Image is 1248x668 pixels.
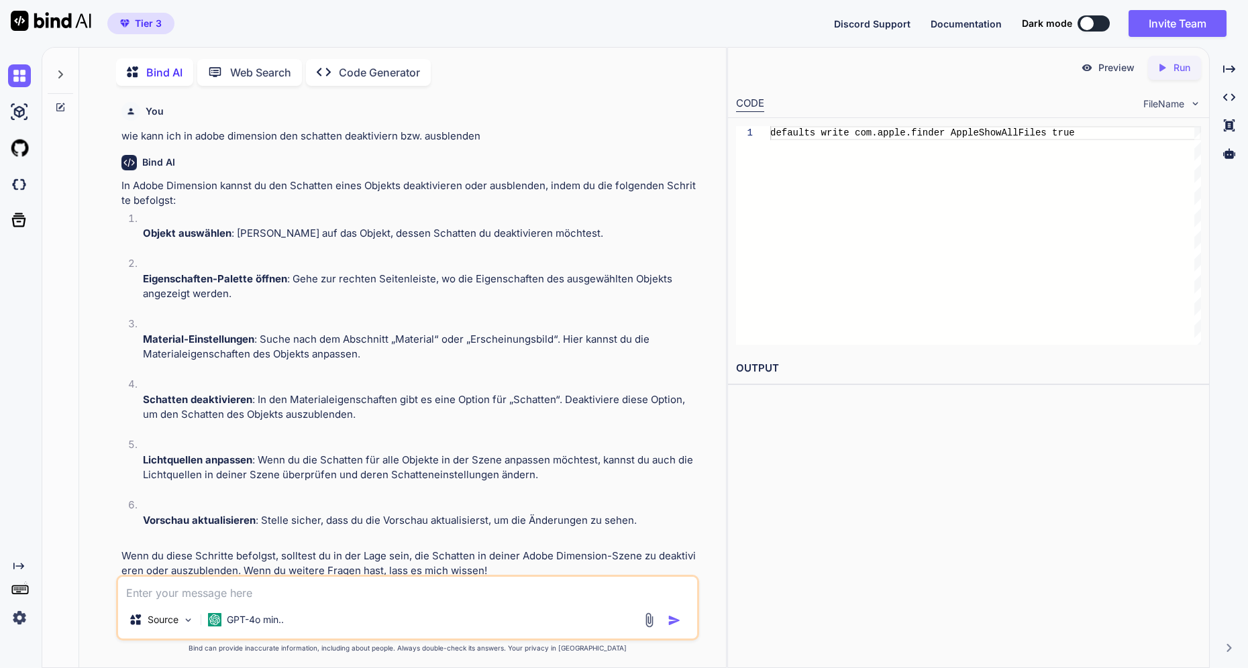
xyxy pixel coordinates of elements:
[8,64,31,87] img: chat
[736,126,753,140] div: 1
[143,514,256,526] strong: Vorschau aktualisieren
[143,513,696,528] p: : Stelle sicher, dass du die Vorschau aktualisierst, um die Änderungen zu sehen.
[142,156,175,169] h6: Bind AI
[668,614,681,627] img: icon
[931,17,1002,31] button: Documentation
[143,272,287,285] strong: Eigenschaften-Palette öffnen
[230,64,291,80] p: Web Search
[208,613,221,626] img: GPT-4o mini
[1143,97,1184,111] span: FileName
[8,101,31,123] img: ai-studio
[143,392,696,423] p: : In den Materialeigenschaften gibt es eine Option für „Schatten“. Deaktiviere diese Option, um d...
[121,178,696,209] p: In Adobe Dimension kannst du den Schatten eines Objekts deaktivieren oder ausblenden, indem du di...
[11,11,91,31] img: Bind AI
[8,173,31,196] img: darkCloudIdeIcon
[143,227,231,239] strong: Objekt auswählen
[931,18,1002,30] span: Documentation
[641,612,657,628] img: attachment
[121,549,696,579] p: Wenn du diese Schritte befolgst, solltest du in der Lage sein, die Schatten in deiner Adobe Dimen...
[1035,127,1075,138] span: es true
[1129,10,1227,37] button: Invite Team
[143,393,252,406] strong: Schatten deaktivieren
[1174,61,1190,74] p: Run
[143,333,254,345] strong: Material-Einstellungen
[834,18,911,30] span: Discord Support
[107,13,174,34] button: premiumTier 3
[339,64,420,80] p: Code Generator
[116,643,699,653] p: Bind can provide inaccurate information, including about people. Always double-check its answers....
[143,453,696,483] p: : Wenn du die Schatten für alle Objekte in der Szene anpassen möchtest, kannst du auch die Lichtq...
[146,105,164,118] h6: You
[227,613,284,626] p: GPT-4o min..
[834,17,911,31] button: Discord Support
[1098,61,1135,74] p: Preview
[728,353,1209,384] h2: OUTPUT
[8,137,31,160] img: githubLight
[8,606,31,629] img: settings
[143,272,696,302] p: : Gehe zur rechten Seitenleiste, wo die Eigenschaften des ausgewählten Objekts angezeigt werden.
[183,614,194,626] img: Pick Models
[120,19,129,27] img: premium
[135,17,162,30] span: Tier 3
[143,226,696,241] p: : [PERSON_NAME] auf das Objekt, dessen Schatten du deaktivieren möchtest.
[121,129,696,144] p: wie kann ich in adobe dimension den schatten deaktiviern bzw. ausblenden
[770,127,1035,138] span: defaults write com.apple.finder AppleShowAllFil
[143,332,696,362] p: : Suche nach dem Abschnitt „Material“ oder „Erscheinungsbild“. Hier kannst du die Materialeigensc...
[148,613,178,626] p: Source
[1190,98,1201,109] img: chevron down
[736,96,764,112] div: CODE
[1081,62,1093,74] img: preview
[146,64,183,80] p: Bind AI
[143,453,252,466] strong: Lichtquellen anpassen
[1022,17,1072,30] span: Dark mode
